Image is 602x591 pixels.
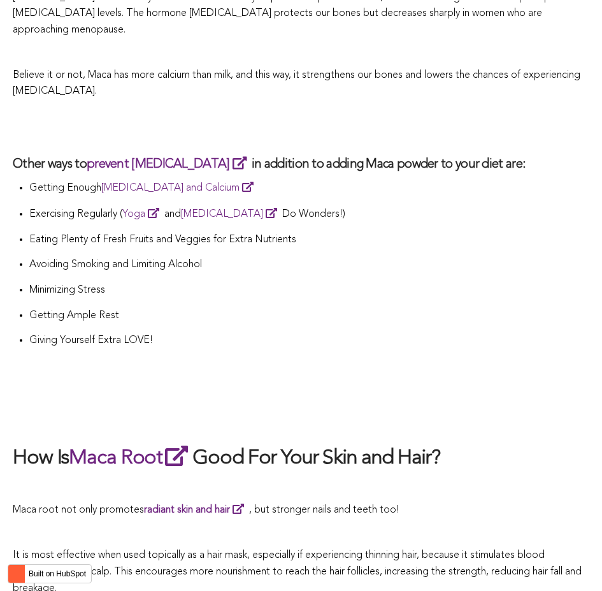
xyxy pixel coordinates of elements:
[69,448,192,469] a: Maca Root
[8,566,24,581] img: HubSpot sprocket logo
[29,257,589,274] p: Avoiding Smoking and Limiting Alcohol
[29,282,589,299] p: Minimizing Stress
[101,183,259,193] a: [MEDICAL_DATA] and Calcium
[8,564,92,583] button: Built on HubSpot
[144,505,249,515] a: radiant skin and hair
[29,232,589,249] p: Eating Plenty of Fresh Fruits and Veggies for Extra Nutrients
[181,209,282,219] a: [MEDICAL_DATA]
[29,333,589,349] p: Giving Yourself Extra LOVE!
[122,209,164,219] a: Yoga
[29,179,589,197] p: Getting Enough
[29,205,589,223] p: Exercising Regularly ( and Do Wonders!)
[29,308,589,325] p: Getting Ample Rest
[13,505,399,515] span: Maca root not only promotes , but stronger nails and teeth too!
[24,565,91,582] label: Built on HubSpot
[13,70,580,97] span: Believe it or not, Maca has more calcium than milk, and this way, it strengthens our bones and lo...
[13,155,589,173] h3: Other ways to in addition to adding Maca powder to your diet are:
[538,530,602,591] iframe: Chat Widget
[13,443,589,472] h2: How Is Good For Your Skin and Hair?
[87,158,252,171] a: prevent [MEDICAL_DATA]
